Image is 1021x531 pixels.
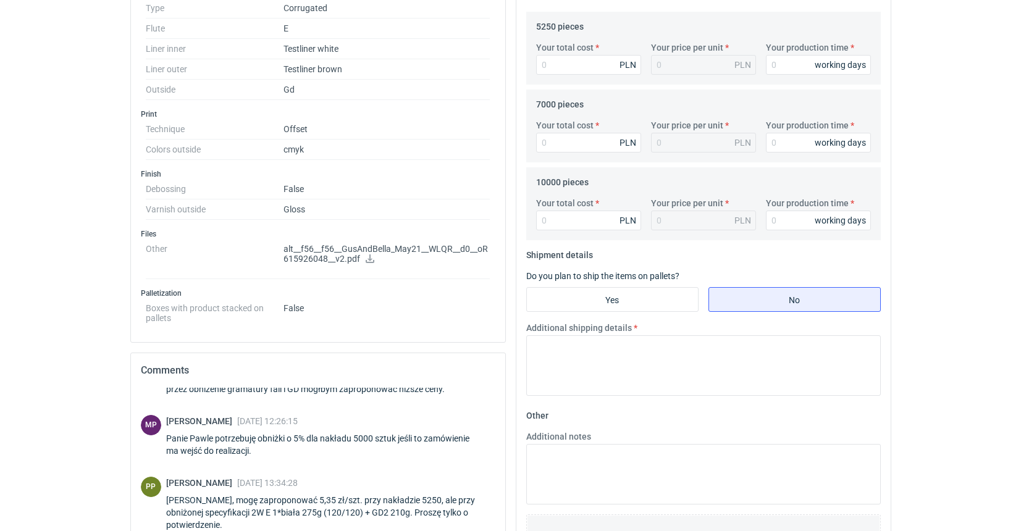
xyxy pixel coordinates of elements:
legend: Shipment details [526,245,593,260]
figcaption: PP [141,477,161,497]
label: Yes [526,287,699,312]
div: PLN [620,59,636,71]
input: 0 [766,55,871,75]
div: PLN [620,136,636,149]
dt: Technique [146,119,284,140]
label: Your production time [766,197,849,209]
label: Your production time [766,41,849,54]
dd: Testliner white [284,39,490,59]
dt: Outside [146,80,284,100]
p: alt__f56__f56__GusAndBella_May21__WLQR__d0__oR615926048__v2.pdf [284,244,490,265]
label: Your total cost [536,119,594,132]
label: Your production time [766,119,849,132]
h3: Palletization [141,288,495,298]
label: Your total cost [536,41,594,54]
span: [DATE] 13:34:28 [237,478,298,488]
div: PLN [620,214,636,227]
dt: Flute [146,19,284,39]
div: PLN [734,214,751,227]
label: Additional shipping details [526,322,632,334]
dd: False [284,179,490,199]
div: PLN [734,59,751,71]
span: [PERSON_NAME] [166,478,237,488]
dd: E [284,19,490,39]
div: working days [815,59,866,71]
input: 0 [766,133,871,153]
span: [PERSON_NAME] [166,416,237,426]
dd: Gd [284,80,490,100]
h3: Print [141,109,495,119]
dd: Offset [284,119,490,140]
h3: Finish [141,169,495,179]
dt: Liner outer [146,59,284,80]
div: Panie Pawle potrzebuję obniżki o 5% dla nakładu 5000 sztuk jeśli to zamówienie ma wejść do realiz... [166,432,495,457]
label: No [708,287,881,312]
legend: 7000 pieces [536,94,584,109]
dt: Liner inner [146,39,284,59]
label: Your total cost [536,197,594,209]
legend: 5250 pieces [536,17,584,31]
div: [PERSON_NAME], mogę zaproponować 5,35 zł/szt. przy nakładzie 5250, ale przy obniżonej specyfikacj... [166,494,495,531]
dd: cmyk [284,140,490,160]
dd: False [284,298,490,323]
input: 0 [766,211,871,230]
dt: Other [146,239,284,279]
label: Additional notes [526,430,591,443]
input: 0 [536,133,641,153]
dt: Colors outside [146,140,284,160]
label: Your price per unit [651,119,723,132]
h3: Files [141,229,495,239]
dt: Debossing [146,179,284,199]
label: Your price per unit [651,197,723,209]
legend: 10000 pieces [536,172,589,187]
div: Michał Palasek [141,415,161,435]
input: 0 [536,211,641,230]
div: Pawel Puch [141,477,161,497]
div: working days [815,136,866,149]
legend: Other [526,406,548,420]
dt: Varnish outside [146,199,284,220]
dd: Gloss [284,199,490,220]
dd: Testliner brown [284,59,490,80]
label: Do you plan to ship the items on pallets? [526,271,679,281]
dt: Boxes with product stacked on pallets [146,298,284,323]
label: Your price per unit [651,41,723,54]
figcaption: MP [141,415,161,435]
input: 0 [536,55,641,75]
div: PLN [734,136,751,149]
h2: Comments [141,363,495,378]
div: working days [815,214,866,227]
span: [DATE] 12:26:15 [237,416,298,426]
